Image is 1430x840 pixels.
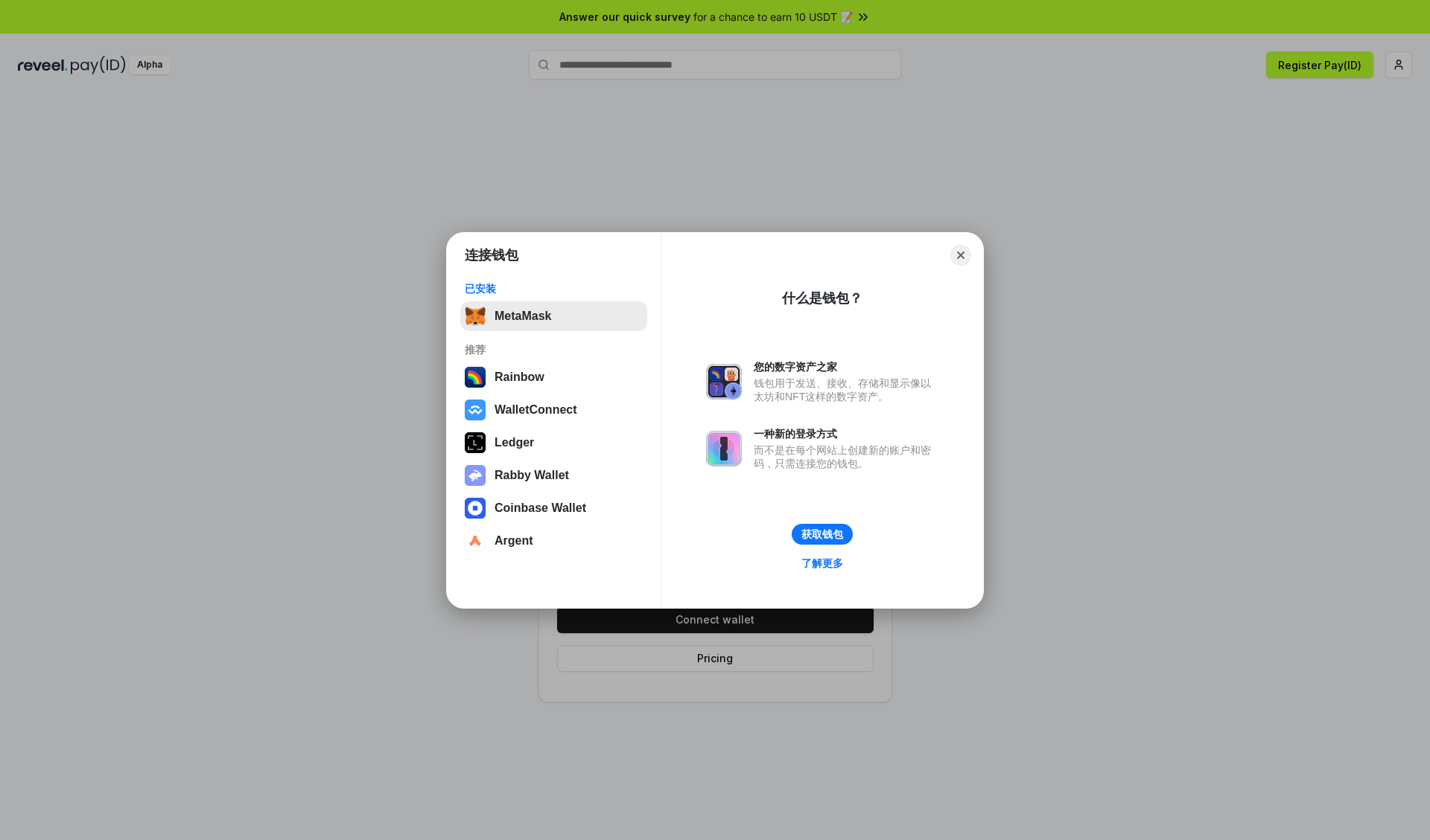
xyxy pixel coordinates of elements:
[495,403,577,417] div: WalletConnect
[801,528,843,541] div: 获取钱包
[460,301,647,331] button: MetaMask
[465,343,643,356] div: 推荐
[460,461,647,490] button: Rabby Wallet
[495,534,533,548] div: Argent
[950,245,971,266] button: Close
[792,524,853,545] button: 获取钱包
[782,289,862,307] div: 什么是钱包？
[495,310,551,323] div: MetaMask
[792,554,852,573] a: 了解更多
[465,530,486,551] img: svg+xml,%3Csvg%20width%3D%2228%22%20height%3D%2228%22%20viewBox%3D%220%200%2028%2028%22%20fill%3D...
[465,306,486,327] img: svg+xml,%3Csvg%20fill%3D%22none%22%20height%3D%2233%22%20viewBox%3D%220%200%2035%2033%22%20width%...
[460,428,647,458] button: Ledger
[465,400,486,420] img: svg+xml,%3Csvg%20width%3D%2228%22%20height%3D%2228%22%20viewBox%3D%220%200%2028%2028%22%20fill%3D...
[754,427,938,440] div: 一种新的登录方式
[465,246,518,264] h1: 连接钱包
[495,469,569,482] div: Rabby Wallet
[465,367,486,388] img: svg+xml,%3Csvg%20width%3D%22120%22%20height%3D%22120%22%20viewBox%3D%220%200%20120%20120%22%20fil...
[465,432,486,453] img: svg+xml,%3Csvg%20xmlns%3D%22http%3A%2F%2Fwww.w3.org%2F2000%2Fsvg%22%20width%3D%2228%22%20height%3...
[460,493,647,523] button: Coinbase Wallet
[754,443,938,470] div: 而不是在每个网站上创建新的账户和密码，只需连接您的钱包。
[754,376,938,403] div: 钱包用于发送、接收、存储和显示像以太坊和NFT这样的数字资产。
[706,364,742,400] img: svg+xml,%3Csvg%20xmlns%3D%22http%3A%2F%2Fwww.w3.org%2F2000%2Fsvg%22%20fill%3D%22none%22%20viewBox...
[460,395,647,425] button: WalletConnect
[465,465,486,486] img: svg+xml,%3Csvg%20xmlns%3D%22http%3A%2F%2Fwww.w3.org%2F2000%2Fsvg%22%20fill%3D%22none%22%20viewBox...
[754,360,938,373] div: 您的数字资产之家
[706,431,742,467] img: svg+xml,%3Csvg%20xmlns%3D%22http%3A%2F%2Fwww.w3.org%2F2000%2Fsvg%22%20fill%3D%22none%22%20viewBox...
[465,498,486,519] img: svg+xml,%3Csvg%20width%3D%2228%22%20height%3D%2228%22%20viewBox%3D%220%200%2028%2028%22%20fill%3D...
[495,371,544,384] div: Rainbow
[460,362,647,392] button: Rainbow
[495,436,534,449] div: Ledger
[460,526,647,556] button: Argent
[801,557,843,570] div: 了解更多
[465,282,643,295] div: 已安装
[495,501,586,515] div: Coinbase Wallet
